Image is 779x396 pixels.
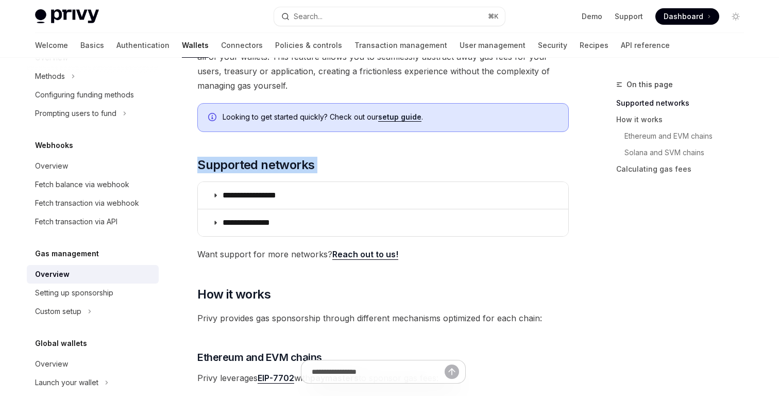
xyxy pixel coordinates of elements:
[35,9,99,24] img: light logo
[35,358,68,370] div: Overview
[35,107,116,120] div: Prompting users to fund
[35,376,98,389] div: Launch your wallet
[35,89,134,101] div: Configuring funding methods
[294,10,323,23] div: Search...
[664,11,703,22] span: Dashboard
[354,33,447,58] a: Transaction management
[616,161,752,177] a: Calculating gas fees
[616,111,752,128] a: How it works
[27,86,159,104] a: Configuring funding methods
[27,373,159,392] button: Toggle Launch your wallet section
[616,95,752,111] a: Supported networks
[616,128,752,144] a: Ethereum and EVM chains
[312,360,445,383] input: Ask a question...
[27,67,159,86] button: Toggle Methods section
[35,33,68,58] a: Welcome
[27,302,159,321] button: Toggle Custom setup section
[35,197,139,209] div: Fetch transaction via webhook
[621,33,670,58] a: API reference
[616,144,752,161] a: Solana and SVM chains
[378,112,421,122] a: setup guide
[197,247,569,261] span: Want support for more networks?
[27,157,159,175] a: Overview
[332,249,398,260] a: Reach out to us!
[580,33,608,58] a: Recipes
[197,350,322,365] span: Ethereum and EVM chains
[35,305,81,318] div: Custom setup
[197,157,314,173] span: Supported networks
[538,33,567,58] a: Security
[615,11,643,22] a: Support
[35,287,113,299] div: Setting up sponsorship
[274,7,505,26] button: Open search
[35,139,73,152] h5: Webhooks
[27,284,159,302] a: Setting up sponsorship
[460,33,526,58] a: User management
[27,355,159,373] a: Overview
[27,194,159,212] a: Fetch transaction via webhook
[35,337,87,350] h5: Global wallets
[35,70,65,82] div: Methods
[197,286,270,303] span: How it works
[626,78,673,91] span: On this page
[27,104,159,123] button: Toggle Prompting users to fund section
[35,247,99,260] h5: Gas management
[80,33,104,58] a: Basics
[27,212,159,231] a: Fetch transaction via API
[197,311,569,325] span: Privy provides gas sponsorship through different mechanisms optimized for each chain:
[488,12,499,21] span: ⌘ K
[116,33,170,58] a: Authentication
[197,35,569,93] span: Privy’s powerful engine allows you to easily sponsor transaction fees across all of your wallets....
[223,112,558,122] span: Looking to get started quickly? Check out our .
[27,175,159,194] a: Fetch balance via webhook
[655,8,719,25] a: Dashboard
[445,365,459,379] button: Send message
[35,268,70,280] div: Overview
[727,8,744,25] button: Toggle dark mode
[35,216,117,228] div: Fetch transaction via API
[182,33,209,58] a: Wallets
[582,11,602,22] a: Demo
[275,33,342,58] a: Policies & controls
[27,265,159,284] a: Overview
[35,178,129,191] div: Fetch balance via webhook
[208,113,218,123] svg: Info
[221,33,263,58] a: Connectors
[35,160,68,172] div: Overview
